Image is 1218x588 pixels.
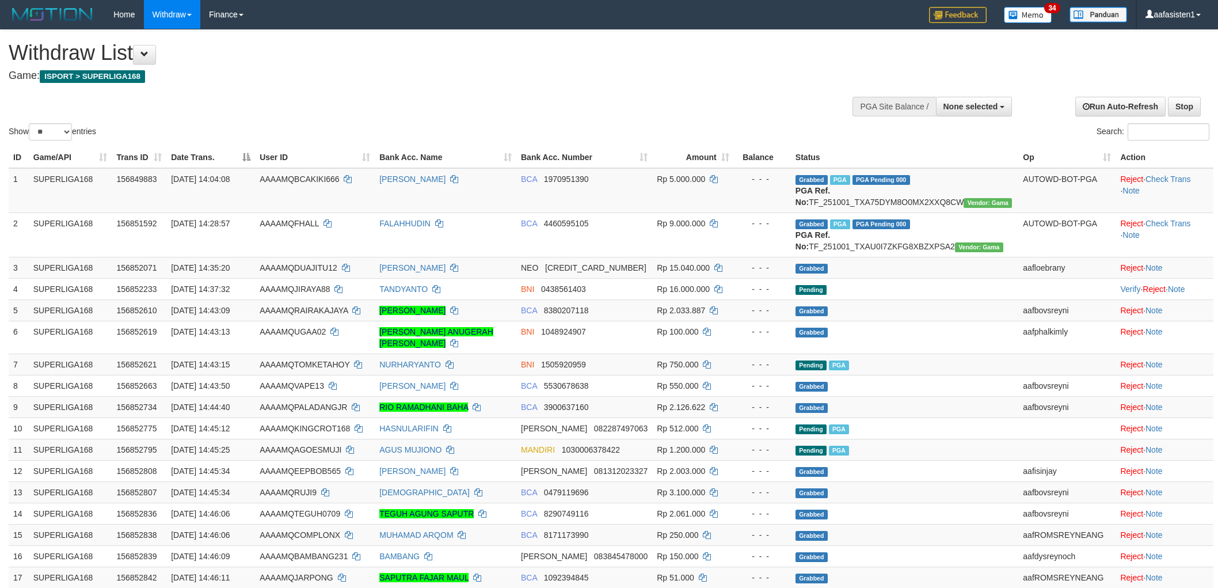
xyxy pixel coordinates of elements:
[1145,263,1163,272] a: Note
[1116,396,1213,418] td: ·
[1145,466,1163,476] a: Note
[379,445,441,454] a: AGUS MUJIONO
[260,327,326,336] span: AAAAMQUGAA02
[1018,321,1116,354] td: aafphalkimly
[116,488,157,497] span: 156852807
[1120,573,1143,582] a: Reject
[1075,97,1166,116] a: Run Auto-Refresh
[260,360,349,369] span: AAAAMQTOMKETAHOY
[1018,375,1116,396] td: aafbovsreyni
[1018,545,1116,567] td: aafdysreynoch
[9,545,29,567] td: 16
[260,530,340,540] span: AAAAMQCOMPLONX
[171,466,230,476] span: [DATE] 14:45:34
[1018,481,1116,503] td: aafbovsreyni
[1018,257,1116,278] td: aafloebrany
[1120,488,1143,497] a: Reject
[516,147,652,168] th: Bank Acc. Number: activate to sort column ascending
[29,460,112,481] td: SUPERLIGA168
[9,354,29,375] td: 7
[1018,168,1116,213] td: AUTOWD-BOT-PGA
[379,306,446,315] a: [PERSON_NAME]
[795,175,828,185] span: Grabbed
[791,147,1018,168] th: Status
[852,97,935,116] div: PGA Site Balance /
[116,573,157,582] span: 156852842
[739,401,786,413] div: - - -
[9,213,29,257] td: 2
[521,381,537,390] span: BCA
[964,198,1012,208] span: Vendor URL: https://trx31.1velocity.biz
[255,147,375,168] th: User ID: activate to sort column ascending
[116,466,157,476] span: 156852808
[1116,168,1213,213] td: · ·
[795,574,828,583] span: Grabbed
[1116,460,1213,481] td: ·
[260,509,340,518] span: AAAAMQTEGUH0709
[594,466,648,476] span: Copy 081312023327 to clipboard
[9,70,801,82] h4: Game:
[379,488,470,497] a: [DEMOGRAPHIC_DATA]
[9,278,29,299] td: 4
[657,466,705,476] span: Rp 2.003.000
[1122,230,1140,240] a: Note
[171,360,230,369] span: [DATE] 14:43:15
[166,147,255,168] th: Date Trans.: activate to sort column descending
[116,424,157,433] span: 156852775
[795,403,828,413] span: Grabbed
[1097,123,1209,141] label: Search:
[791,168,1018,213] td: TF_251001_TXA75DYM8O0MX2XXQ8CW
[260,552,348,561] span: AAAAMQBAMBANG231
[544,174,589,184] span: Copy 1970951390 to clipboard
[379,573,469,582] a: SAPUTRA FAJAR MAUL
[9,257,29,278] td: 3
[1120,327,1143,336] a: Reject
[116,381,157,390] span: 156852663
[657,509,705,518] span: Rp 2.061.000
[116,327,157,336] span: 156852619
[1044,3,1060,13] span: 34
[379,174,446,184] a: [PERSON_NAME]
[1120,284,1140,294] a: Verify
[521,219,537,228] span: BCA
[9,299,29,321] td: 5
[9,481,29,503] td: 13
[521,327,534,336] span: BNI
[521,552,587,561] span: [PERSON_NAME]
[1116,481,1213,503] td: ·
[29,396,112,418] td: SUPERLIGA168
[544,509,589,518] span: Copy 8290749116 to clipboard
[379,360,441,369] a: NURHARYANTO
[9,439,29,460] td: 11
[29,439,112,460] td: SUPERLIGA168
[541,327,586,336] span: Copy 1048924907 to clipboard
[544,403,589,412] span: Copy 3900637160 to clipboard
[9,396,29,418] td: 9
[29,503,112,524] td: SUPERLIGA168
[260,306,348,315] span: AAAAMQRAIRAKAJAYA
[739,359,786,370] div: - - -
[9,168,29,213] td: 1
[795,219,828,229] span: Grabbed
[1120,381,1143,390] a: Reject
[739,326,786,337] div: - - -
[739,444,786,456] div: - - -
[260,424,350,433] span: AAAAMQKINGCROT168
[1116,503,1213,524] td: ·
[260,284,330,294] span: AAAAMQJIRAYA88
[795,382,828,392] span: Grabbed
[795,328,828,337] span: Grabbed
[379,219,431,228] a: FALAHHUDIN
[29,147,112,168] th: Game/API: activate to sort column ascending
[379,530,453,540] a: MUHAMAD ARQOM
[1116,278,1213,299] td: · ·
[1018,213,1116,257] td: AUTOWD-BOT-PGA
[171,403,230,412] span: [DATE] 14:44:40
[521,488,537,497] span: BCA
[1116,213,1213,257] td: · ·
[795,531,828,541] span: Grabbed
[830,175,850,185] span: Marked by aafsoycanthlai
[829,446,849,456] span: Marked by aafsoycanthlai
[1145,306,1163,315] a: Note
[9,567,29,588] td: 17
